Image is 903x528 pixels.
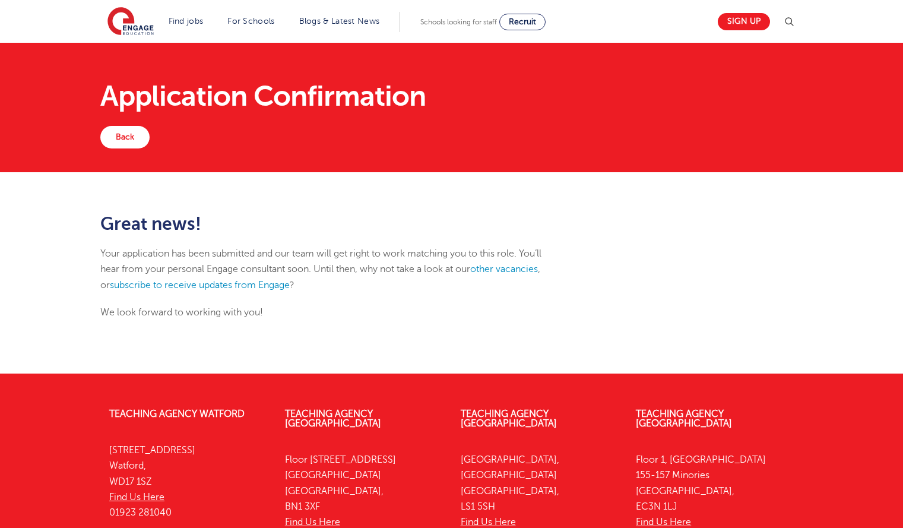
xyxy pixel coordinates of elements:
[285,409,381,429] a: Teaching Agency [GEOGRAPHIC_DATA]
[227,17,274,26] a: For Schools
[718,13,770,30] a: Sign up
[470,264,538,274] a: other vacancies
[100,246,563,293] p: Your application has been submitted and our team will get right to work matching you to this role...
[509,17,536,26] span: Recruit
[107,7,154,37] img: Engage Education
[100,126,150,148] a: Back
[100,214,563,234] h2: Great news!
[285,517,340,527] a: Find Us Here
[109,492,164,502] a: Find Us Here
[169,17,204,26] a: Find jobs
[636,409,732,429] a: Teaching Agency [GEOGRAPHIC_DATA]
[109,409,245,419] a: Teaching Agency Watford
[299,17,380,26] a: Blogs & Latest News
[100,82,803,110] h1: Application Confirmation
[499,14,546,30] a: Recruit
[461,517,516,527] a: Find Us Here
[110,280,290,290] a: subscribe to receive updates from Engage
[461,409,557,429] a: Teaching Agency [GEOGRAPHIC_DATA]
[420,18,497,26] span: Schools looking for staff
[109,442,267,520] p: [STREET_ADDRESS] Watford, WD17 1SZ 01923 281040
[636,517,691,527] a: Find Us Here
[100,305,563,320] p: We look forward to working with you!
